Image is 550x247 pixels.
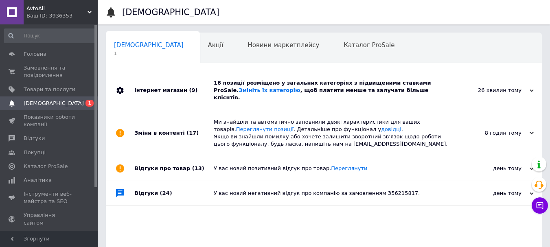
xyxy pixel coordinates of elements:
[452,165,534,172] div: день тому
[186,130,199,136] span: (17)
[24,64,75,79] span: Замовлення та повідомлення
[214,118,452,148] div: Ми знайшли та автоматично заповнили деякі характеристики для ваших товарів. . Детальніше про функ...
[452,87,534,94] div: 26 хвилин тому
[214,165,452,172] div: У вас новий позитивний відгук про товар.
[344,42,394,49] span: Каталог ProSale
[114,42,184,49] span: [DEMOGRAPHIC_DATA]
[85,100,94,107] span: 1
[122,7,219,17] h1: [DEMOGRAPHIC_DATA]
[452,129,534,137] div: 8 годин тому
[26,5,88,12] span: AvtoAll
[114,50,184,57] span: 1
[26,12,98,20] div: Ваш ID: 3936353
[532,197,548,214] button: Чат з покупцем
[331,165,367,171] a: Переглянути
[134,156,214,181] div: Відгуки про товар
[24,177,52,184] span: Аналітика
[134,181,214,205] div: Відгуки
[189,87,197,93] span: (9)
[239,87,300,93] a: Змініть їх категорію
[24,86,75,93] span: Товари та послуги
[4,28,96,43] input: Пошук
[134,110,214,156] div: Зміни в контенті
[24,190,75,205] span: Інструменти веб-майстра та SEO
[248,42,319,49] span: Новини маркетплейсу
[24,50,46,58] span: Головна
[24,163,68,170] span: Каталог ProSale
[24,212,75,226] span: Управління сайтом
[24,149,46,156] span: Покупці
[160,190,172,196] span: (24)
[24,135,45,142] span: Відгуки
[381,126,401,132] a: довідці
[452,190,534,197] div: день тому
[24,114,75,128] span: Показники роботи компанії
[192,165,204,171] span: (13)
[134,71,214,110] div: Інтернет магазин
[236,126,294,132] a: Переглянути позиції
[208,42,224,49] span: Акції
[214,190,452,197] div: У вас новий негативний відгук про компанію за замовленням 356215817.
[24,100,84,107] span: [DEMOGRAPHIC_DATA]
[214,79,452,102] div: 16 позиції розміщено у загальних категоріях з підвищеними ставками ProSale. , щоб платити менше т...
